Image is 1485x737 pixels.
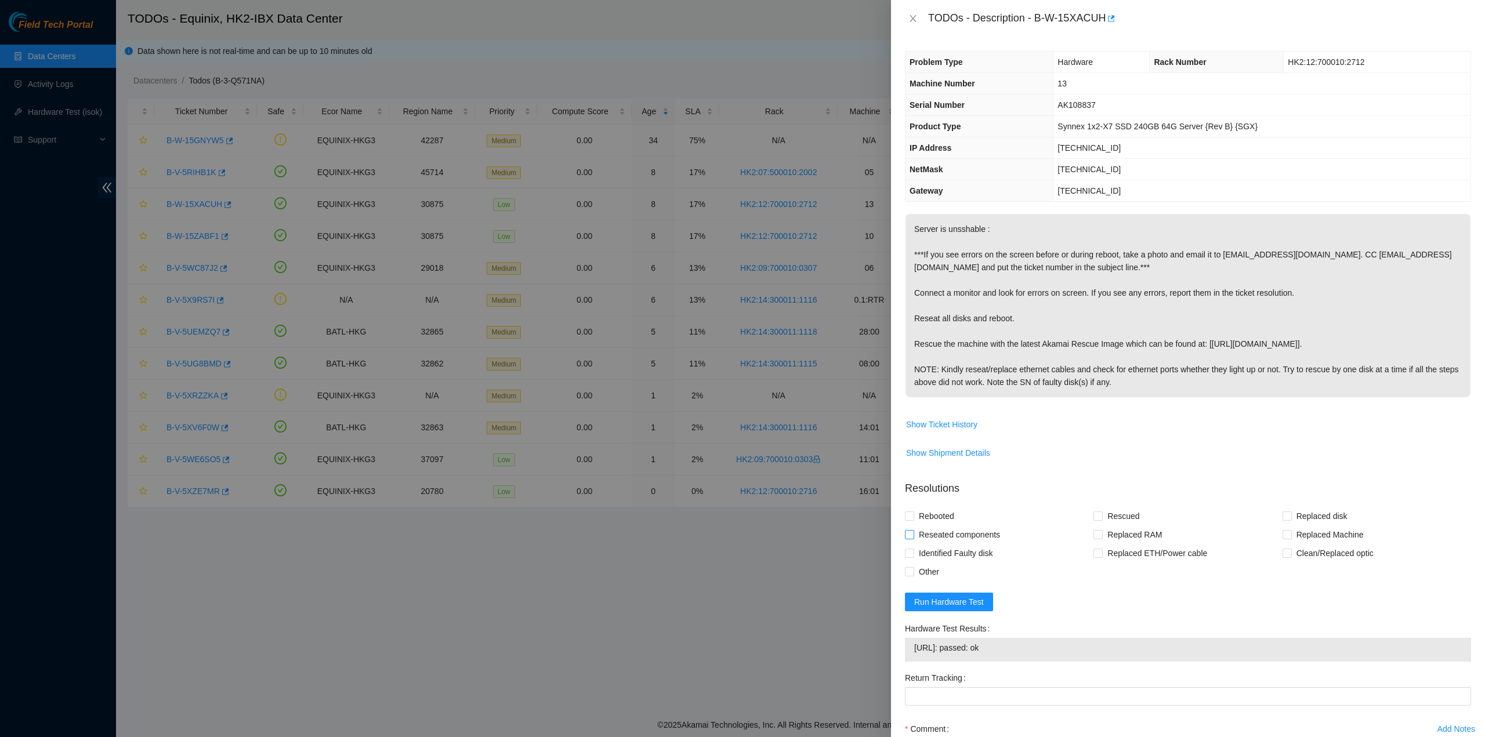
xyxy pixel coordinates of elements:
span: Show Shipment Details [906,446,990,459]
span: Gateway [910,186,943,195]
span: Replaced disk [1292,507,1352,525]
span: close [908,14,918,23]
button: Run Hardware Test [905,593,993,611]
span: Other [914,562,944,581]
span: Rescued [1103,507,1144,525]
div: TODOs - Description - B-W-15XACUH [928,9,1471,28]
label: Hardware Test Results [905,619,994,638]
span: Clean/Replaced optic [1292,544,1378,562]
span: Replaced RAM [1103,525,1167,544]
span: Machine Number [910,79,975,88]
span: Hardware [1057,57,1093,67]
span: [TECHNICAL_ID] [1057,143,1121,153]
span: Synnex 1x2-X7 SSD 240GB 64G Server {Rev B} {SGX} [1057,122,1258,131]
span: [TECHNICAL_ID] [1057,165,1121,174]
span: Replaced ETH/Power cable [1103,544,1212,562]
div: Add Notes [1437,725,1475,733]
label: Return Tracking [905,669,970,687]
p: Resolutions [905,471,1471,496]
span: Run Hardware Test [914,596,984,608]
span: Replaced Machine [1292,525,1368,544]
p: Server is unsshable : ***If you see errors on the screen before or during reboot, take a photo an... [906,214,1470,397]
span: 13 [1057,79,1067,88]
span: [URL]: passed: ok [914,641,1462,654]
span: IP Address [910,143,951,153]
span: Product Type [910,122,961,131]
span: Rebooted [914,507,959,525]
span: Show Ticket History [906,418,977,431]
button: Show Shipment Details [906,444,991,462]
input: Return Tracking [905,687,1471,706]
button: Close [905,13,921,24]
span: HK2:12:700010:2712 [1288,57,1364,67]
span: Reseated components [914,525,1005,544]
span: Identified Faulty disk [914,544,998,562]
button: Show Ticket History [906,415,978,434]
span: Problem Type [910,57,963,67]
span: AK108837 [1057,100,1095,110]
span: Serial Number [910,100,965,110]
span: NetMask [910,165,943,174]
span: [TECHNICAL_ID] [1057,186,1121,195]
span: Rack Number [1154,57,1206,67]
